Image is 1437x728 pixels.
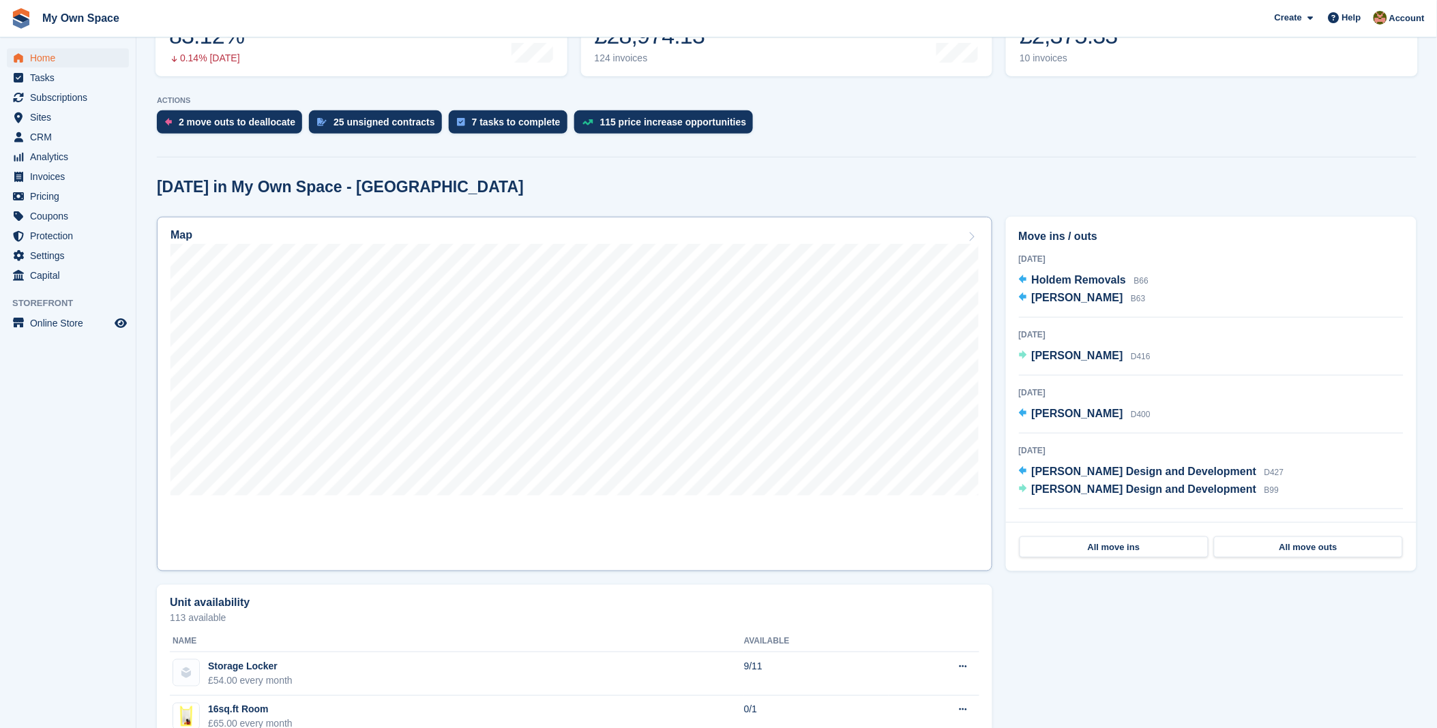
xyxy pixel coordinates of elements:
span: Analytics [30,147,112,166]
div: [DATE] [1019,329,1404,341]
img: Keely Collin [1374,11,1387,25]
a: menu [7,314,129,333]
div: 7 tasks to complete [472,117,561,127]
img: blank-unit-type-icon-ffbac7b88ba66c5e286b0e438baccc4b9c83835d4c34f86887a83fc20ec27e7b.svg [173,660,199,686]
th: Available [744,631,889,652]
a: [PERSON_NAME] D416 [1019,348,1151,365]
span: D427 [1264,468,1284,477]
a: Preview store [113,315,129,331]
span: Sites [30,108,112,127]
div: [DATE] [1019,520,1404,532]
p: ACTIONS [157,96,1417,105]
div: Storage Locker [208,659,293,673]
div: 25 unsigned contracts [334,117,435,127]
span: B99 [1264,485,1279,495]
p: 113 available [170,613,979,622]
a: menu [7,147,129,166]
h2: Move ins / outs [1019,228,1404,245]
a: [PERSON_NAME] D400 [1019,406,1151,423]
td: 9/11 [744,652,889,696]
span: [PERSON_NAME] [1032,350,1123,361]
span: Online Store [30,314,112,333]
div: 0.14% [DATE] [169,52,244,64]
div: [DATE] [1019,444,1404,457]
div: 124 invoices [595,52,705,64]
span: Create [1275,11,1302,25]
span: Holdem Removals [1032,274,1127,286]
span: B63 [1131,294,1145,303]
span: D416 [1131,352,1151,361]
div: 2 move outs to deallocate [179,117,295,127]
a: All move outs [1214,536,1403,558]
span: Pricing [30,187,112,206]
a: menu [7,187,129,206]
span: CRM [30,127,112,147]
a: [PERSON_NAME] B63 [1019,290,1146,307]
th: Name [170,631,744,652]
img: stora-icon-8386f47178a22dfd0bd8f6a31ec36ba5ce8667c1dd55bd0f319d3a0aa187defe.svg [11,8,31,29]
a: Holdem Removals B66 [1019,272,1149,290]
a: menu [7,246,129,265]
a: 2 move outs to deallocate [157,110,309,140]
span: Protection [30,226,112,245]
a: Map [157,217,992,571]
a: menu [7,226,129,245]
span: Storefront [12,297,136,310]
div: [DATE] [1019,386,1404,399]
span: D400 [1131,410,1151,419]
a: menu [7,108,129,127]
a: menu [7,48,129,67]
a: menu [7,88,129,107]
div: 115 price increase opportunities [600,117,747,127]
span: Tasks [30,68,112,87]
span: Subscriptions [30,88,112,107]
span: B66 [1134,276,1149,286]
img: price_increase_opportunities-93ffe204e8149a01c8c9dc8f82e8f89637d9d84a8eef4429ea346261dce0b2c0.svg [582,119,593,125]
img: move_outs_to_deallocate_icon-f764333ba52eb49d3ac5e1228854f67142a1ed5810a6f6cc68b1a99e826820c5.svg [165,118,172,126]
a: menu [7,68,129,87]
h2: Unit availability [170,596,250,609]
h2: Map [171,229,192,241]
span: Coupons [30,207,112,226]
span: Invoices [30,167,112,186]
a: [PERSON_NAME] Design and Development D427 [1019,464,1284,481]
a: menu [7,127,129,147]
span: Help [1342,11,1361,25]
span: Account [1389,12,1425,25]
div: £54.00 every month [208,673,293,688]
a: menu [7,266,129,285]
a: All move ins [1020,536,1209,558]
a: 115 price increase opportunities [574,110,760,140]
div: 16sq.ft Room [208,703,293,717]
a: 7 tasks to complete [449,110,574,140]
img: task-75834270c22a3079a89374b754ae025e5fb1db73e45f91037f5363f120a921f8.svg [457,118,465,126]
a: menu [7,167,129,186]
a: 25 unsigned contracts [309,110,449,140]
div: 10 invoices [1020,52,1118,64]
a: [PERSON_NAME] Design and Development B99 [1019,481,1279,499]
span: [PERSON_NAME] Design and Development [1032,483,1257,495]
div: [DATE] [1019,253,1404,265]
h2: [DATE] in My Own Space - [GEOGRAPHIC_DATA] [157,178,524,196]
span: Home [30,48,112,67]
span: Capital [30,266,112,285]
img: contract_signature_icon-13c848040528278c33f63329250d36e43548de30e8caae1d1a13099fd9432cc5.svg [317,118,327,126]
a: menu [7,207,129,226]
span: [PERSON_NAME] Design and Development [1032,466,1257,477]
a: My Own Space [37,7,125,29]
span: [PERSON_NAME] [1032,292,1123,303]
span: [PERSON_NAME] [1032,408,1123,419]
span: Settings [30,246,112,265]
